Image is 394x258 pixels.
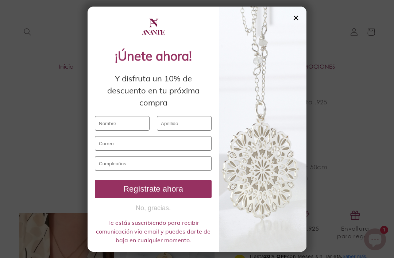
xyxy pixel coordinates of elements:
button: Regístrate ahora [95,180,212,198]
div: ✕ [293,14,299,22]
input: Cumpleaños [95,156,212,171]
input: Apellido [157,116,212,131]
div: Te estás suscribiendo para recibir comunicación vía email y puedes darte de baja en cualquier mom... [95,218,212,244]
input: Correo [95,136,212,151]
div: Y disfruta un 10% de descuento en tu próxima compra [95,73,212,109]
input: Nombre [95,116,150,131]
div: ¡Únete ahora! [95,47,212,65]
img: logo [140,14,166,39]
div: Regístrate ahora [98,184,209,194]
button: No, gracias. [95,204,212,213]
